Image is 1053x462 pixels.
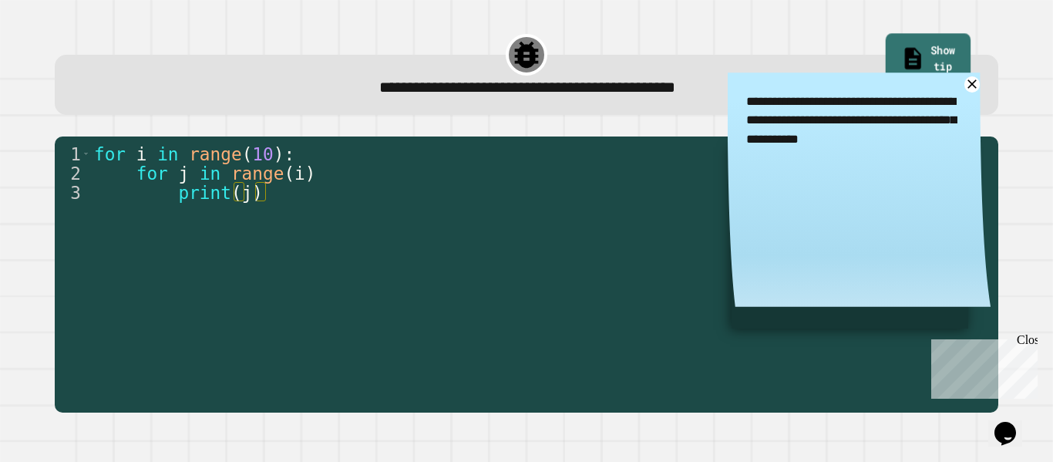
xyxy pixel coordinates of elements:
span: print [178,183,230,203]
span: j [178,164,189,184]
a: Show tip [886,33,971,87]
span: ) [252,183,263,203]
span: : [284,144,294,164]
iframe: chat widget [925,333,1038,399]
span: ( [231,183,242,203]
iframe: chat widget [988,400,1038,447]
div: 3 [55,183,91,202]
span: ) [305,164,316,184]
span: j [242,183,253,203]
span: for [136,164,168,184]
span: ( [284,164,294,184]
span: range [189,144,241,164]
span: i [294,164,305,184]
span: i [136,144,147,164]
span: range [231,164,284,184]
div: 2 [55,164,91,183]
span: ( [242,144,253,164]
div: 1 [55,144,91,164]
span: for [94,144,126,164]
span: Toggle code folding, rows 1 through 3 [82,144,90,164]
span: 10 [252,144,273,164]
span: in [157,144,178,164]
div: Chat with us now!Close [6,6,106,98]
span: ) [274,144,284,164]
span: in [200,164,220,184]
